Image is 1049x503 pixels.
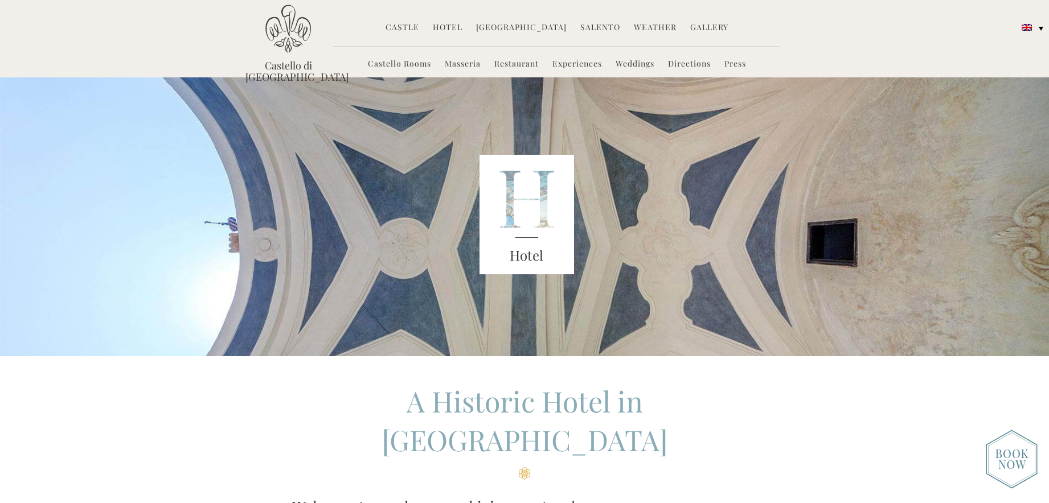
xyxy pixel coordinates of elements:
[368,58,431,71] a: Castello Rooms
[616,58,654,71] a: Weddings
[245,60,331,83] a: Castello di [GEOGRAPHIC_DATA]
[690,22,728,35] a: Gallery
[480,245,574,266] h3: Hotel
[292,382,757,480] h2: A Historic Hotel in [GEOGRAPHIC_DATA]
[986,430,1038,489] img: new-booknow.png
[580,22,620,35] a: Salento
[552,58,602,71] a: Experiences
[494,58,539,71] a: Restaurant
[386,22,419,35] a: Castle
[668,58,711,71] a: Directions
[634,22,677,35] a: Weather
[724,58,746,71] a: Press
[480,155,574,274] img: castello_header_block.png
[433,22,462,35] a: Hotel
[445,58,481,71] a: Masseria
[1022,24,1032,31] img: English
[265,5,311,53] img: Castello di Ugento
[476,22,567,35] a: [GEOGRAPHIC_DATA]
